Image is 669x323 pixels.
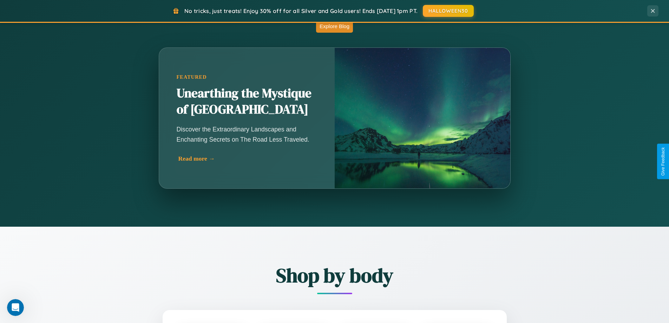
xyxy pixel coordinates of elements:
[661,147,665,176] div: Give Feedback
[124,262,545,289] h2: Shop by body
[177,124,317,144] p: Discover the Extraordinary Landscapes and Enchanting Secrets on The Road Less Traveled.
[316,20,353,33] button: Explore Blog
[423,5,474,17] button: HALLOWEEN30
[7,299,24,316] iframe: Intercom live chat
[184,7,418,14] span: No tricks, just treats! Enjoy 30% off for all Silver and Gold users! Ends [DATE] 1pm PT.
[177,74,317,80] div: Featured
[178,155,319,162] div: Read more →
[177,85,317,118] h2: Unearthing the Mystique of [GEOGRAPHIC_DATA]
